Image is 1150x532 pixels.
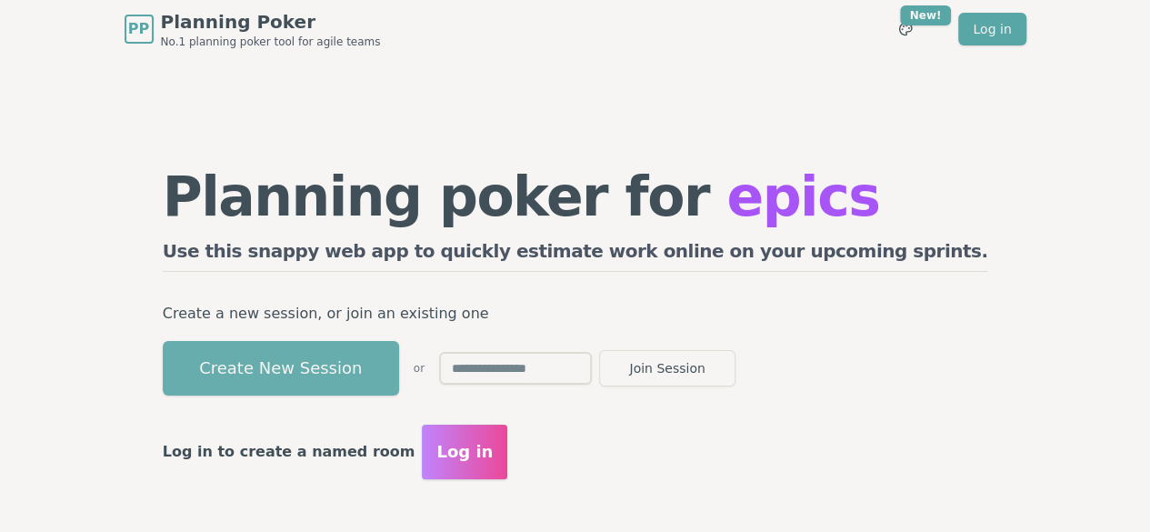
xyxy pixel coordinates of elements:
[436,439,493,465] span: Log in
[163,439,415,465] p: Log in to create a named room
[128,18,149,40] span: PP
[161,9,381,35] span: Planning Poker
[889,13,922,45] button: New!
[958,13,1025,45] a: Log in
[414,361,425,376] span: or
[726,165,879,228] span: epics
[422,425,507,479] button: Log in
[163,341,399,396] button: Create New Session
[125,9,381,49] a: PPPlanning PokerNo.1 planning poker tool for agile teams
[163,169,988,224] h1: Planning poker for
[161,35,381,49] span: No.1 planning poker tool for agile teams
[900,5,952,25] div: New!
[163,301,988,326] p: Create a new session, or join an existing one
[163,238,988,272] h2: Use this snappy web app to quickly estimate work online on your upcoming sprints.
[599,350,735,386] button: Join Session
